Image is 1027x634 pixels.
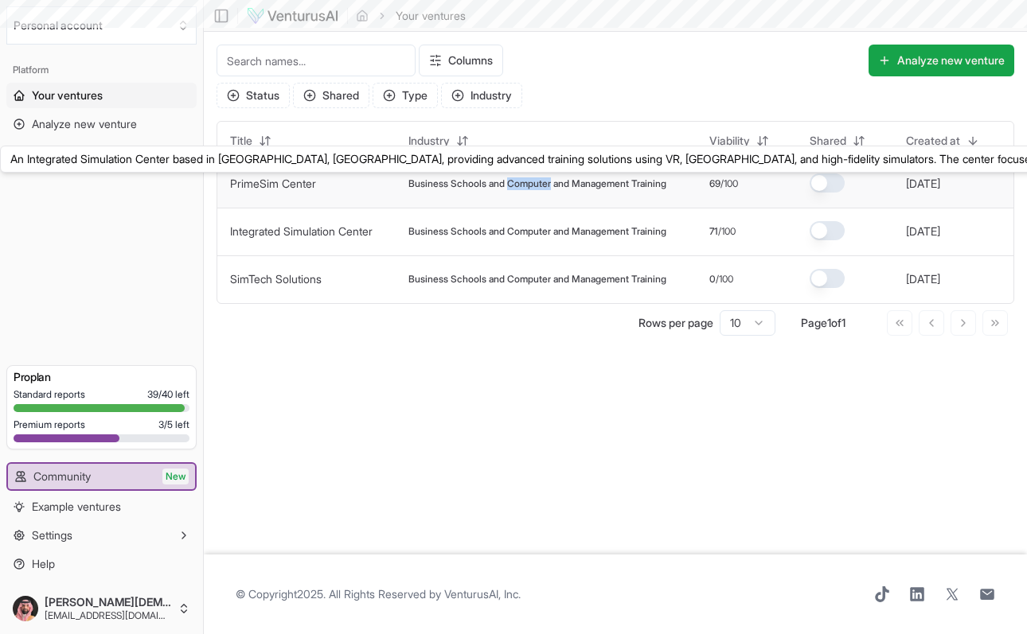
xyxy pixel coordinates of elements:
[147,388,189,401] span: 39 / 40 left
[6,494,197,519] a: Example ventures
[373,83,438,108] button: Type
[842,316,845,329] span: 1
[32,556,55,572] span: Help
[217,45,416,76] input: Search names...
[6,551,197,577] a: Help
[32,527,72,543] span: Settings
[217,83,290,108] button: Status
[408,273,666,286] span: Business Schools and Computer and Management Training
[408,177,666,190] span: Business Schools and Computer and Management Training
[14,369,189,385] h3: Pro plan
[800,128,875,154] button: Shared
[801,316,827,329] span: Page
[230,272,322,286] a: SimTech Solutions
[700,128,779,154] button: Viability
[236,586,521,602] span: © Copyright 2025 . All Rights Reserved by .
[13,596,38,621] img: ACg8ocLwqaeAbP2OU-ZTBJvS6u3CwpL6Q909rAwwhsNI8ltiS5SkTyU=s96-c
[408,225,666,238] span: Business Schools and Computer and Management Training
[6,57,197,83] div: Platform
[827,316,831,329] span: 1
[8,464,195,489] a: CommunityNew
[32,499,121,515] span: Example ventures
[408,133,450,149] span: Industry
[444,587,518,601] a: VenturusAI, Inc
[638,315,713,331] p: Rows per page
[14,418,85,431] span: Premium reports
[32,88,103,103] span: Your ventures
[720,177,738,190] span: /100
[14,388,85,401] span: Standard reports
[419,45,503,76] button: Columns
[810,133,846,149] span: Shared
[6,83,197,108] a: Your ventures
[45,609,171,622] span: [EMAIL_ADDRESS][DOMAIN_NAME]
[906,224,940,239] button: [DATE]
[896,128,989,154] button: Created at
[230,176,316,192] button: PrimeSim Center
[869,45,1014,76] button: Analyze new venture
[709,133,750,149] span: Viability
[906,133,960,149] span: Created at
[221,128,281,154] button: Title
[33,469,91,484] span: Community
[6,523,197,548] button: Settings
[230,224,373,239] button: Integrated Simulation Center
[831,316,842,329] span: of
[6,589,197,628] button: [PERSON_NAME][DEMOGRAPHIC_DATA][EMAIL_ADDRESS][DOMAIN_NAME]
[709,177,720,190] span: 69
[45,595,171,609] span: [PERSON_NAME][DEMOGRAPHIC_DATA]
[709,225,718,238] span: 71
[6,111,197,137] a: Analyze new venture
[399,128,478,154] button: Industry
[32,116,137,132] span: Analyze new venture
[441,83,522,108] button: Industry
[718,225,736,238] span: /100
[709,273,716,286] span: 0
[716,273,733,286] span: /100
[906,176,940,192] button: [DATE]
[158,418,189,431] span: 3 / 5 left
[230,271,322,287] button: SimTech Solutions
[162,469,189,484] span: New
[230,133,252,149] span: Title
[230,177,316,190] a: PrimeSim Center
[230,224,373,238] a: Integrated Simulation Center
[293,83,369,108] button: Shared
[906,271,940,287] button: [DATE]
